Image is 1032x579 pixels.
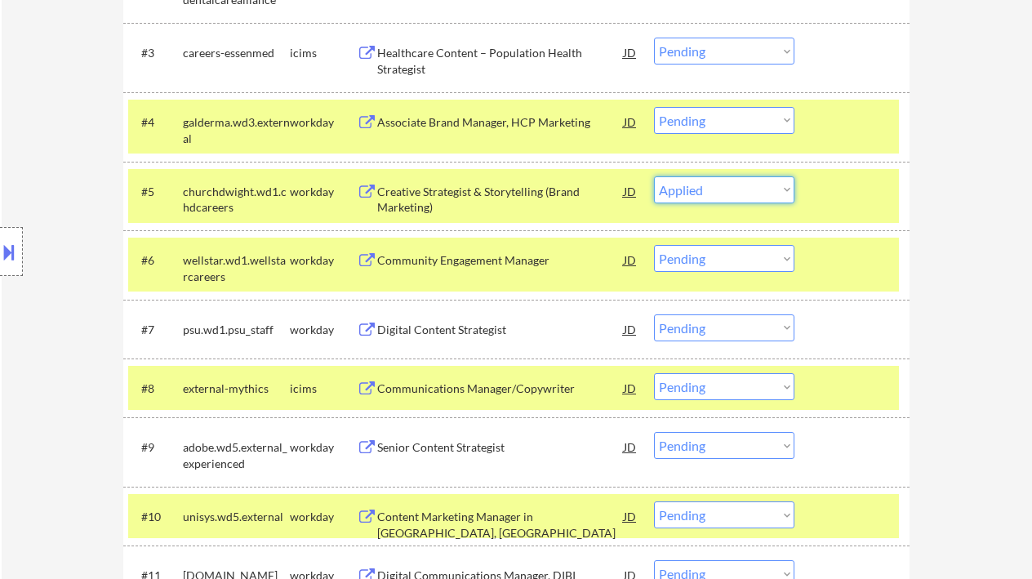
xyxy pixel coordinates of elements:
div: Creative Strategist & Storytelling (Brand Marketing) [377,184,624,216]
div: workday [290,114,357,131]
div: workday [290,509,357,525]
div: adobe.wd5.external_experienced [183,439,290,471]
div: JD [622,314,638,344]
div: JD [622,107,638,136]
div: workday [290,184,357,200]
div: JD [622,373,638,403]
div: unisys.wd5.external [183,509,290,525]
div: Senior Content Strategist [377,439,624,456]
div: JD [622,245,638,274]
div: #10 [141,509,170,525]
div: workday [290,252,357,269]
div: careers-essenmed [183,45,290,61]
div: Content Marketing Manager in [GEOGRAPHIC_DATA], [GEOGRAPHIC_DATA] [377,509,624,541]
div: icims [290,45,357,61]
div: workday [290,439,357,456]
div: #3 [141,45,170,61]
div: #9 [141,439,170,456]
div: Associate Brand Manager, HCP Marketing [377,114,624,131]
div: JD [622,38,638,67]
div: JD [622,501,638,531]
div: Healthcare Content – Population Health Strategist [377,45,624,77]
div: Communications Manager/Copywriter [377,381,624,397]
div: icims [290,381,357,397]
div: Digital Content Strategist [377,322,624,338]
div: Community Engagement Manager [377,252,624,269]
div: JD [622,432,638,461]
div: workday [290,322,357,338]
div: JD [622,176,638,206]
